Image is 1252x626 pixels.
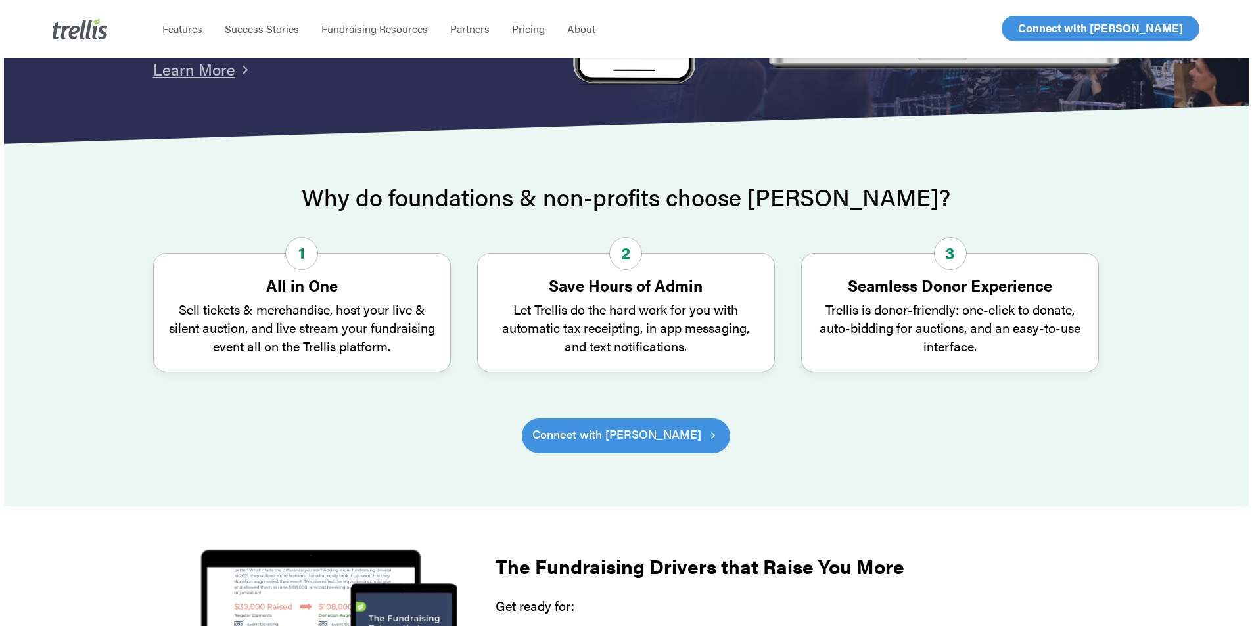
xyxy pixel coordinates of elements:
p: Let Trellis do the hard work for you with automatic tax receipting, in app messaging, and text no... [491,300,761,355]
a: Pricing [501,22,556,35]
span: About [567,21,595,36]
span: 2 [609,237,642,270]
a: Success Stories [214,22,310,35]
span: Success Stories [225,21,299,36]
strong: Seamless Donor Experience [848,274,1052,296]
a: Fundraising Resources [310,22,439,35]
span: 1 [285,237,318,270]
a: About [556,22,607,35]
span: Pricing [512,21,545,36]
span: Connect with [PERSON_NAME] [1018,20,1183,35]
h2: Why do foundations & non-profits choose [PERSON_NAME]? [153,184,1100,210]
a: Features [151,22,214,35]
span: Features [162,21,202,36]
strong: Save Hours of Admin [549,274,703,296]
span: 3 [934,237,967,270]
strong: All in One [266,274,338,296]
a: Connect with [PERSON_NAME] [522,418,730,453]
a: Partners [439,22,501,35]
span: Partners [450,21,490,36]
span: Fundraising Resources [321,21,428,36]
span: Connect with [PERSON_NAME] [532,425,701,443]
p: Trellis is donor-friendly: one-click to donate, auto-bidding for auctions, and an easy-to-use int... [815,300,1085,355]
p: Sell tickets & merchandise, host your live & silent auction, and live stream your fundraising eve... [167,300,437,355]
img: Trellis [53,18,108,39]
strong: The Fundraising Drivers that Raise You More [496,552,904,580]
a: Connect with [PERSON_NAME] [1002,16,1199,41]
a: Learn More [153,58,235,80]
